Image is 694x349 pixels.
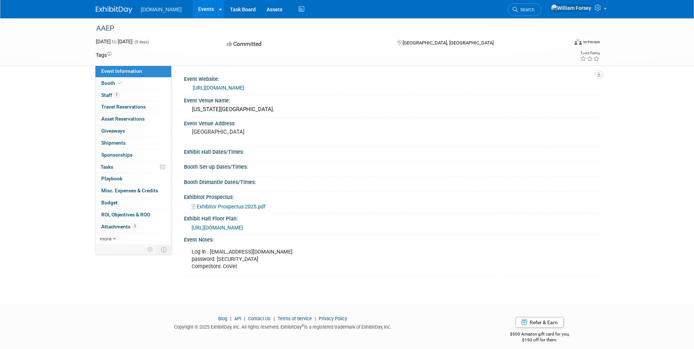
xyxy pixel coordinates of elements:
i: Booth reservation complete [118,81,122,85]
span: [DATE] [DATE] [96,39,133,44]
img: William Forsey [551,4,592,12]
a: Giveaways [95,125,171,137]
a: Booth [95,78,171,89]
span: Event Information [101,68,142,74]
a: Shipments [95,137,171,149]
div: Exhibit Hall Dates/Times: [184,146,599,156]
span: 1 [132,224,138,229]
span: Giveaways [101,128,125,134]
span: more [100,236,111,242]
span: Playbook [101,176,122,181]
span: to [111,39,118,44]
a: Travel Reservations [95,101,171,113]
span: Tasks [101,164,113,170]
a: [URL][DOMAIN_NAME] [193,85,244,91]
pre: [GEOGRAPHIC_DATA] [192,129,349,135]
span: ROI, Objectives & ROO [101,212,150,217]
span: Shipments [101,140,126,146]
span: 1 [114,92,119,98]
span: | [313,316,318,321]
div: Booth Dismantle Dates/Times: [184,177,599,186]
span: | [228,316,233,321]
a: Blog [218,316,227,321]
div: Log in : [EMAIL_ADDRESS][DOMAIN_NAME] password: [SECURITY_DATA] Competitors: CoVet [187,245,518,274]
div: Committed [224,38,385,51]
td: Toggle Event Tabs [156,245,171,254]
a: Event Information [95,66,171,77]
div: In-Person [583,39,600,45]
img: Format-Inperson.png [575,39,582,45]
span: Travel Reservations [101,104,146,110]
span: Budget [101,200,118,205]
span: Misc. Expenses & Credits [101,188,158,193]
a: Misc. Expenses & Credits [95,185,171,197]
span: | [272,316,277,321]
div: Event Format [525,38,600,49]
a: Staff1 [95,90,171,101]
a: more [95,233,171,245]
img: ExhibitDay [96,6,132,13]
a: Search [508,3,541,16]
sup: ® [302,323,304,328]
a: Playbook [95,173,171,185]
a: Asset Reservations [95,113,171,125]
div: Event Website: [184,74,599,83]
span: [GEOGRAPHIC_DATA], [GEOGRAPHIC_DATA] [403,40,494,46]
a: Budget [95,197,171,209]
div: Exhibit Hall Floor Plan: [184,213,599,222]
span: | [242,316,247,321]
div: AAEP [94,22,557,35]
span: Search [518,7,534,12]
div: [US_STATE][GEOGRAPHIC_DATA]. [189,104,593,115]
a: Contact Us [248,316,271,321]
a: [URL][DOMAIN_NAME] [192,225,243,231]
div: $150 off for them. [481,337,599,343]
span: Attachments [101,224,138,230]
div: Event Rating [580,51,600,55]
a: ROI, Objectives & ROO [95,209,171,221]
span: Staff [101,92,119,98]
div: $500 Amazon gift card for you, [481,326,599,343]
a: Tasks [95,161,171,173]
a: Refer & Earn [515,317,564,328]
span: Sponsorships [101,152,133,158]
div: Event Venue Address: [184,118,599,127]
div: Booth Set-up Dates/Times: [184,161,599,170]
span: Booth [101,80,123,86]
span: (5 days) [134,40,149,44]
a: Privacy Policy [319,316,347,321]
td: Tags [96,51,111,59]
div: Event Notes: [184,234,599,243]
span: Asset Reservations [101,116,145,122]
span: Exhibitor Prospectus 2025.pdf [197,204,266,209]
a: Attachments1 [95,221,171,233]
a: API [234,316,241,321]
div: Event Venue Name: [184,95,599,104]
a: Exhibitor Prospectus 2025.pdf [192,204,266,209]
a: Terms of Service [278,316,312,321]
div: Copyright © 2025 ExhibitDay, Inc. All rights reserved. ExhibitDay is a registered trademark of Ex... [96,322,470,330]
div: Exhibitor Prospectus: [184,192,599,201]
span: [DOMAIN_NAME] [141,7,182,12]
td: Personalize Event Tab Strip [144,245,157,254]
a: Sponsorships [95,149,171,161]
